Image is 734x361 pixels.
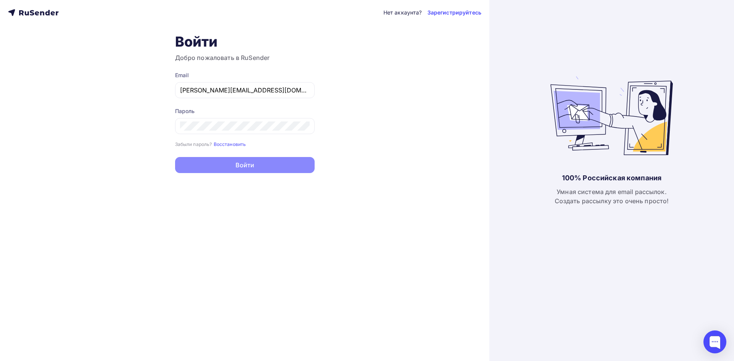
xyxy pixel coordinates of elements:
div: Email [175,71,315,79]
small: Забыли пароль? [175,141,212,147]
a: Восстановить [214,141,246,147]
button: Войти [175,157,315,173]
h1: Войти [175,33,315,50]
h3: Добро пожаловать в RuSender [175,53,315,62]
div: Нет аккаунта? [383,9,422,16]
div: 100% Российская компания [562,173,661,183]
div: Пароль [175,107,315,115]
a: Зарегистрируйтесь [427,9,481,16]
input: Укажите свой email [180,86,310,95]
div: Умная система для email рассылок. Создать рассылку это очень просто! [555,187,669,206]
